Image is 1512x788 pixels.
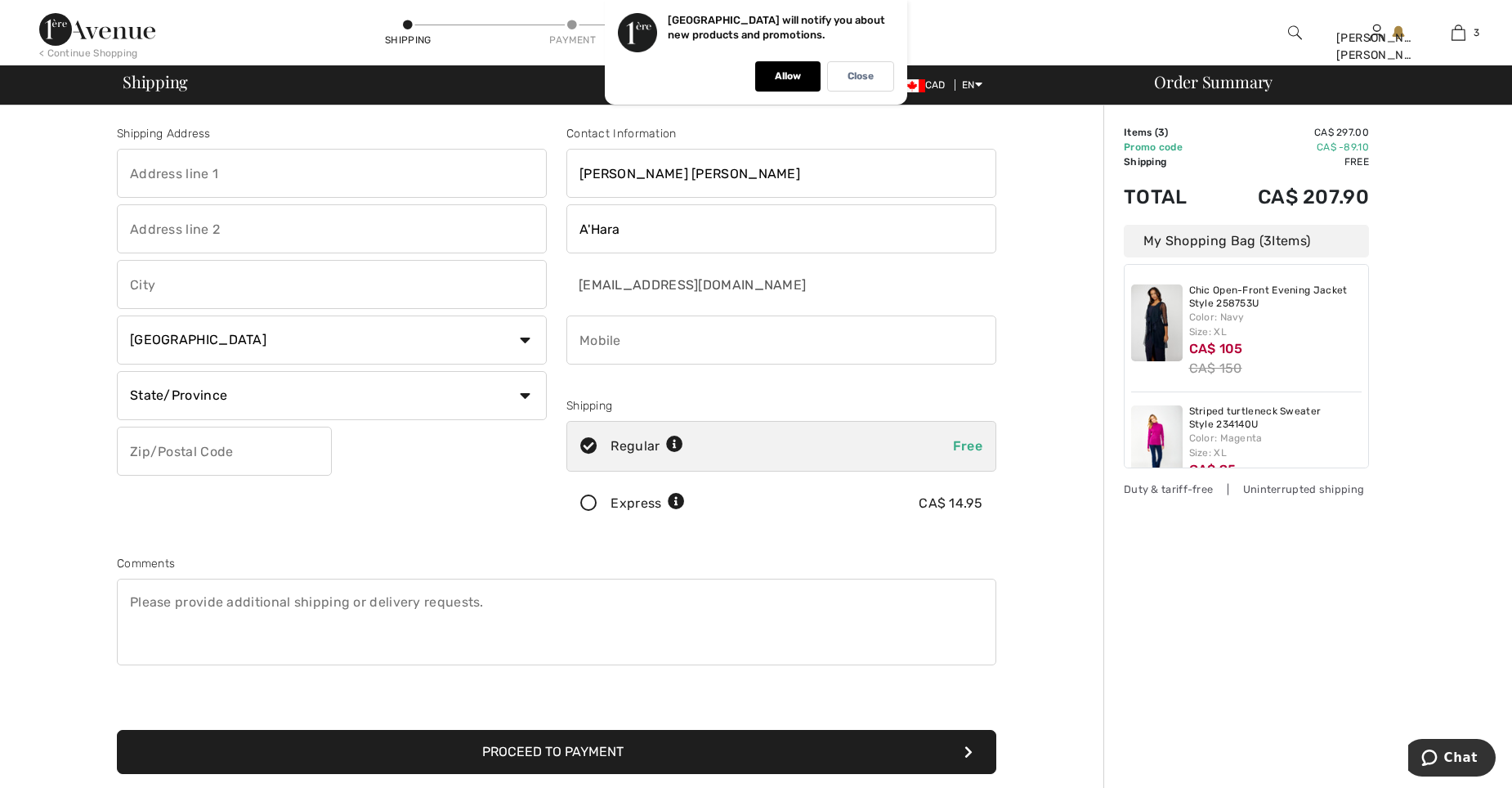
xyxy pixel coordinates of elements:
[919,494,982,513] div: CA$ 14.95
[1134,74,1502,90] div: Order Summary
[39,13,155,46] img: 1ère Avenue
[848,70,874,83] p: Close
[1418,23,1498,43] a: 3
[953,438,982,454] span: Free
[1336,29,1416,64] div: [PERSON_NAME] [PERSON_NAME]
[1452,23,1465,43] img: My Bag
[1213,169,1369,225] td: CA$ 207.90
[117,149,547,198] input: Address line 1
[899,79,925,92] img: Canadian Dollar
[566,125,996,142] div: Contact Information
[775,70,801,83] p: Allow
[117,125,547,142] div: Shipping Address
[668,14,885,41] p: [GEOGRAPHIC_DATA] will notify you about new products and promotions.
[117,204,547,253] input: Address line 2
[1124,481,1369,497] div: Duty & tariff-free | Uninterrupted shipping
[899,79,952,91] span: CAD
[117,260,547,309] input: City
[39,46,138,60] div: < Continue Shopping
[1124,125,1213,140] td: Items ( )
[1131,405,1183,482] img: Striped turtleneck Sweater Style 234140U
[1189,360,1242,376] s: CA$ 150
[1264,233,1272,248] span: 3
[1189,341,1243,356] span: CA$ 105
[611,494,685,513] div: Express
[1474,25,1479,40] span: 3
[1131,284,1183,361] img: Chic Open-Front Evening Jacket Style 258753U
[1370,25,1384,40] a: Sign In
[1288,23,1302,43] img: search the website
[117,730,996,774] button: Proceed to Payment
[548,33,597,47] div: Payment
[611,437,683,456] div: Regular
[1189,310,1362,339] div: Color: Navy Size: XL
[1189,462,1237,477] span: CA$ 95
[566,260,889,309] input: E-mail
[1213,140,1369,154] td: CA$ -89.10
[1213,125,1369,140] td: CA$ 297.00
[1124,225,1369,257] div: My Shopping Bag ( Items)
[117,555,996,572] div: Comments
[566,149,996,198] input: First name
[1213,154,1369,169] td: Free
[117,427,332,476] input: Zip/Postal Code
[1124,140,1213,154] td: Promo code
[1189,405,1362,431] a: Striped turtleneck Sweater Style 234140U
[1370,23,1384,43] img: My Info
[566,316,996,365] input: Mobile
[566,397,996,414] div: Shipping
[962,79,982,91] span: EN
[566,204,996,253] input: Last name
[1158,127,1165,138] span: 3
[383,33,432,47] div: Shipping
[1124,154,1213,169] td: Shipping
[1124,169,1213,225] td: Total
[1189,431,1362,460] div: Color: Magenta Size: XL
[123,74,188,90] span: Shipping
[1189,284,1362,310] a: Chic Open-Front Evening Jacket Style 258753U
[1408,739,1496,780] iframe: Opens a widget where you can chat to one of our agents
